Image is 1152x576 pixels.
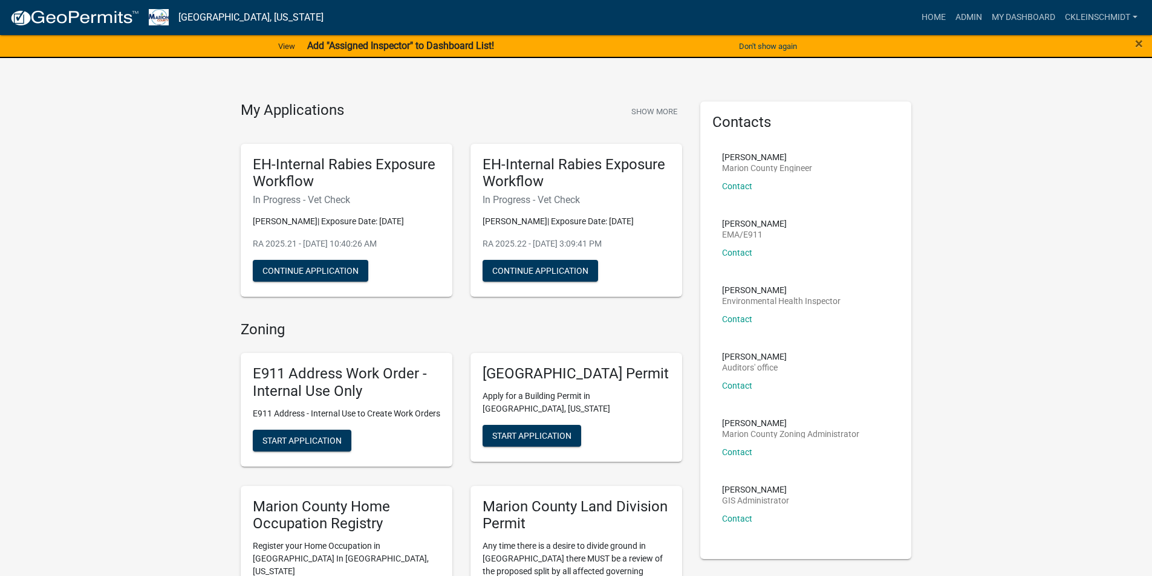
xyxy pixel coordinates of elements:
[483,498,670,533] h5: Marion County Land Division Permit
[483,156,670,191] h5: EH-Internal Rabies Exposure Workflow
[307,40,494,51] strong: Add "Assigned Inspector" to Dashboard List!
[917,6,951,29] a: Home
[273,36,300,56] a: View
[483,260,598,282] button: Continue Application
[253,238,440,250] p: RA 2025.21 - [DATE] 10:40:26 AM
[951,6,987,29] a: Admin
[722,352,787,361] p: [PERSON_NAME]
[722,248,752,257] a: Contact
[253,260,368,282] button: Continue Application
[178,7,324,28] a: [GEOGRAPHIC_DATA], [US_STATE]
[483,194,670,205] h6: In Progress - Vet Check
[722,153,812,161] p: [PERSON_NAME]
[722,181,752,191] a: Contact
[253,365,440,400] h5: E911 Address Work Order - Internal Use Only
[722,230,787,239] p: EMA/E911
[241,321,682,338] h4: Zoning
[722,297,841,305] p: Environmental Health Inspector
[492,430,571,440] span: Start Application
[483,215,670,228] p: [PERSON_NAME]| Exposure Date: [DATE]
[253,156,440,191] h5: EH-Internal Rabies Exposure Workflow
[722,286,841,294] p: [PERSON_NAME]
[262,435,342,445] span: Start Application
[722,314,752,324] a: Contact
[1060,6,1142,29] a: ckleinschmidt
[722,219,787,228] p: [PERSON_NAME]
[987,6,1060,29] a: My Dashboard
[722,485,789,494] p: [PERSON_NAME]
[1135,35,1143,52] span: ×
[253,215,440,228] p: [PERSON_NAME]| Exposure Date: [DATE]
[483,365,670,383] h5: [GEOGRAPHIC_DATA] Permit
[483,238,670,250] p: RA 2025.22 - [DATE] 3:09:41 PM
[149,9,169,25] img: Marion County, Iowa
[483,425,581,447] button: Start Application
[253,194,440,205] h6: In Progress - Vet Check
[241,102,344,120] h4: My Applications
[626,102,682,121] button: Show More
[712,114,900,131] h5: Contacts
[722,496,789,505] p: GIS Administrator
[722,363,787,372] p: Auditors' office
[253,498,440,533] h5: Marion County Home Occupation Registry
[722,419,859,427] p: [PERSON_NAME]
[722,447,752,457] a: Contact
[722,430,859,438] p: Marion County Zoning Administrator
[1135,36,1143,51] button: Close
[722,381,752,390] a: Contact
[734,36,802,56] button: Don't show again
[722,514,752,523] a: Contact
[483,390,670,415] p: Apply for a Building Permit in [GEOGRAPHIC_DATA], [US_STATE]
[253,407,440,420] p: E911 Address - Internal Use to Create Work Orders
[722,164,812,172] p: Marion County Engineer
[253,430,351,451] button: Start Application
